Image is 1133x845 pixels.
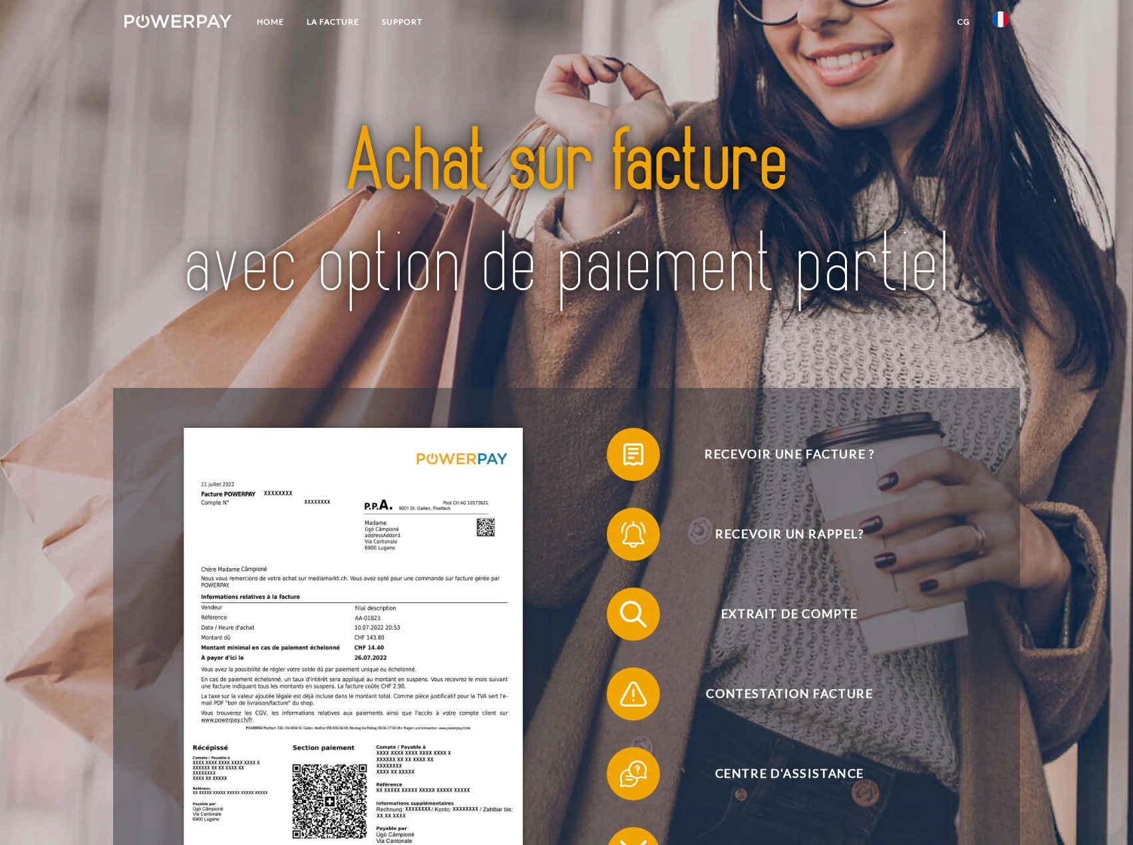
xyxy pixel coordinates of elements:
button: Centre d'assistance [607,747,953,800]
img: qb_help.svg [617,757,650,790]
button: Recevoir une facture ? [607,428,953,481]
img: qb_bill.svg [617,438,650,471]
a: Home [245,10,295,34]
span: Recevoir une facture ? [627,428,953,481]
img: logo-powerpay-white.svg [124,15,232,28]
img: qb_bell.svg [617,518,650,551]
button: Extrait de compte [607,588,953,641]
img: fr [993,11,1009,27]
iframe: Bouton de lancement de la fenêtre de messagerie [1080,792,1122,834]
span: Extrait de compte [627,588,953,641]
span: Contestation Facture [627,667,953,721]
span: Centre d'assistance [627,747,953,800]
span: Recevoir un rappel? [627,508,953,561]
a: LA FACTURE [295,10,371,34]
img: title-powerpay_fr.svg [168,84,965,344]
img: qb_search.svg [617,597,650,631]
button: Recevoir un rappel? [607,508,953,561]
a: CG [946,10,981,34]
button: Contestation Facture [607,667,953,721]
a: Support [371,10,434,34]
img: qb_warning.svg [617,677,650,711]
